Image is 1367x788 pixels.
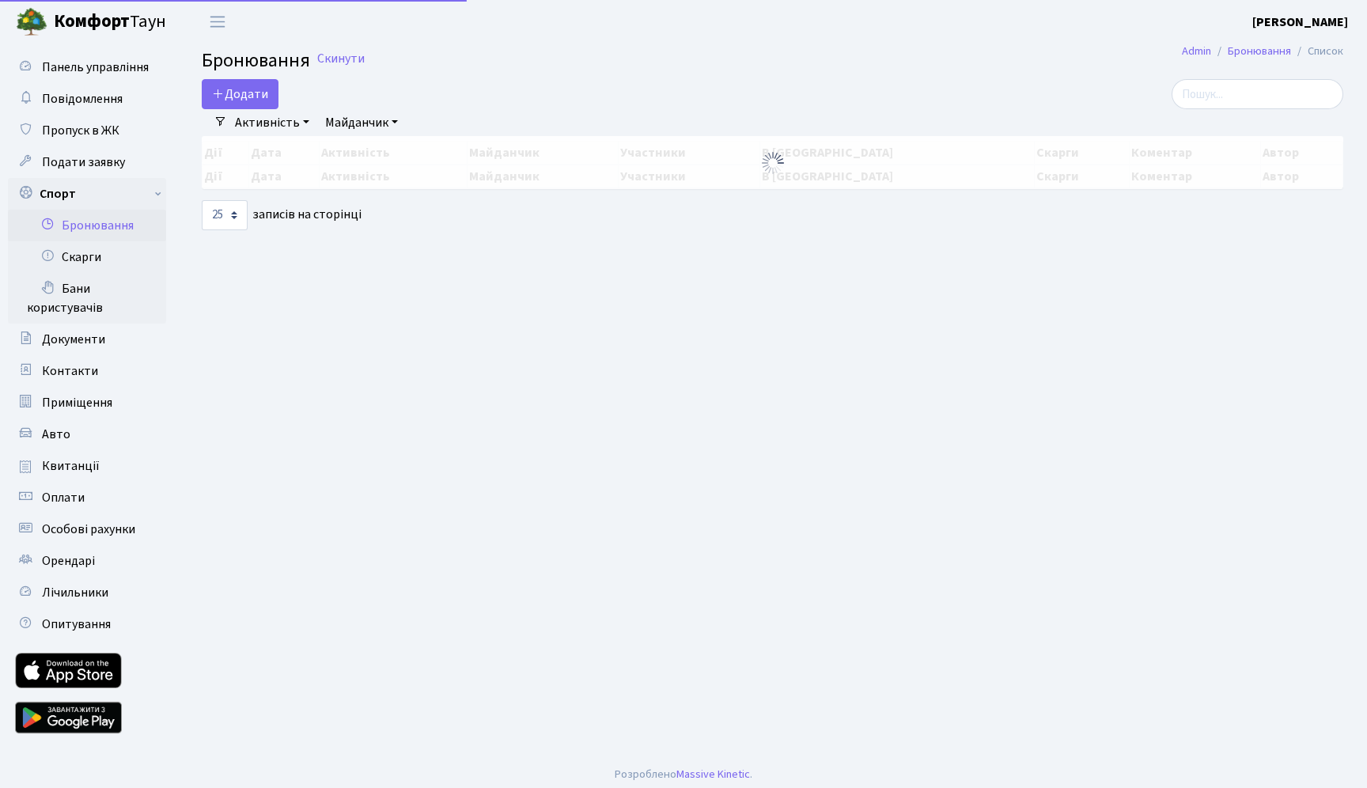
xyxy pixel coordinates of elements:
span: Особові рахунки [42,521,135,538]
li: Список [1291,43,1343,60]
a: Лічильники [8,577,166,608]
a: Massive Kinetic [676,766,750,782]
a: Панель управління [8,51,166,83]
span: Опитування [42,616,111,633]
label: записів на сторінці [202,200,362,230]
span: Оплати [42,489,85,506]
a: Документи [8,324,166,355]
span: Лічильники [42,584,108,601]
a: Контакти [8,355,166,387]
span: Квитанції [42,457,100,475]
span: Пропуск в ЖК [42,122,119,139]
a: Бани користувачів [8,273,166,324]
button: Додати [202,79,278,109]
span: Приміщення [42,394,112,411]
a: Орендарі [8,545,166,577]
span: Подати заявку [42,153,125,171]
span: Документи [42,331,105,348]
a: Скарги [8,241,166,273]
a: [PERSON_NAME] [1252,13,1348,32]
span: Авто [42,426,70,443]
input: Пошук... [1172,79,1343,109]
a: Скинути [317,51,365,66]
span: Панель управління [42,59,149,76]
span: Орендарі [42,552,95,570]
span: Таун [54,9,166,36]
a: Особові рахунки [8,513,166,545]
b: Комфорт [54,9,130,34]
a: Повідомлення [8,83,166,115]
a: Оплати [8,482,166,513]
a: Пропуск в ЖК [8,115,166,146]
a: Бронювання [1228,43,1291,59]
span: Повідомлення [42,90,123,108]
a: Бронювання [8,210,166,241]
a: Admin [1182,43,1211,59]
img: Обробка... [760,150,786,176]
nav: breadcrumb [1158,35,1367,68]
b: [PERSON_NAME] [1252,13,1348,31]
a: Спорт [8,178,166,210]
a: Майданчик [319,109,404,136]
img: logo.png [16,6,47,38]
a: Приміщення [8,387,166,419]
a: Квитанції [8,450,166,482]
span: Контакти [42,362,98,380]
div: Розроблено . [615,766,752,783]
a: Авто [8,419,166,450]
button: Переключити навігацію [198,9,237,35]
span: Бронювання [202,47,310,74]
a: Подати заявку [8,146,166,178]
select: записів на сторінці [202,200,248,230]
a: Опитування [8,608,166,640]
a: Активність [229,109,316,136]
